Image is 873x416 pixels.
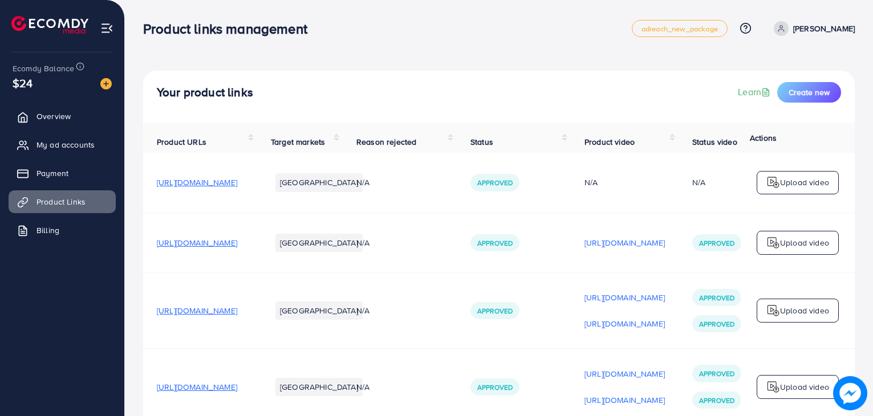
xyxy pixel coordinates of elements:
span: Status [470,136,493,148]
span: N/A [356,305,369,316]
span: Approved [699,293,734,303]
span: Create new [789,87,830,98]
span: Ecomdy Balance [13,63,74,74]
span: [URL][DOMAIN_NAME] [157,177,237,188]
span: Payment [36,168,68,179]
span: N/A [356,381,369,393]
div: N/A [584,177,665,188]
span: Product URLs [157,136,206,148]
li: [GEOGRAPHIC_DATA] [275,234,363,252]
span: Approved [477,178,513,187]
span: Actions [750,132,777,144]
h3: Product links management [143,21,316,37]
img: logo [766,236,780,250]
p: [URL][DOMAIN_NAME] [584,393,665,407]
a: Product Links [9,190,116,213]
p: [URL][DOMAIN_NAME] [584,367,665,381]
a: adreach_new_package [632,20,728,37]
div: N/A [692,177,705,188]
span: Overview [36,111,71,122]
button: Create new [777,82,841,103]
span: Product video [584,136,635,148]
p: Upload video [780,176,829,189]
span: Approved [477,238,513,248]
li: [GEOGRAPHIC_DATA] [275,378,363,396]
span: Approved [477,382,513,392]
p: [URL][DOMAIN_NAME] [584,317,665,331]
p: [URL][DOMAIN_NAME] [584,291,665,304]
img: logo [11,16,88,34]
a: Billing [9,219,116,242]
span: Approved [699,319,734,329]
span: Product Links [36,196,86,207]
a: Overview [9,105,116,128]
a: Payment [9,162,116,185]
span: Status video [692,136,737,148]
a: My ad accounts [9,133,116,156]
span: N/A [356,177,369,188]
span: [URL][DOMAIN_NAME] [157,381,237,393]
span: Reason rejected [356,136,416,148]
span: adreach_new_package [641,25,718,32]
a: [PERSON_NAME] [769,21,855,36]
img: image [100,78,112,89]
span: My ad accounts [36,139,95,150]
p: Upload video [780,380,829,394]
p: [URL][DOMAIN_NAME] [584,236,665,250]
span: Approved [477,306,513,316]
span: $24 [13,75,33,91]
img: logo [766,176,780,189]
p: [PERSON_NAME] [793,22,855,35]
li: [GEOGRAPHIC_DATA] [275,173,363,191]
li: [GEOGRAPHIC_DATA] [275,301,363,320]
h4: Your product links [157,85,253,100]
span: Billing [36,225,59,236]
span: Approved [699,395,734,405]
img: logo [766,304,780,317]
img: logo [766,380,780,394]
span: [URL][DOMAIN_NAME] [157,237,237,248]
a: Learn [738,85,773,99]
img: menu [100,22,113,35]
span: N/A [356,237,369,248]
span: Approved [699,369,734,378]
p: Upload video [780,236,829,250]
p: Upload video [780,304,829,317]
span: Approved [699,238,734,248]
span: [URL][DOMAIN_NAME] [157,305,237,316]
span: Target markets [271,136,325,148]
img: image [833,376,867,410]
